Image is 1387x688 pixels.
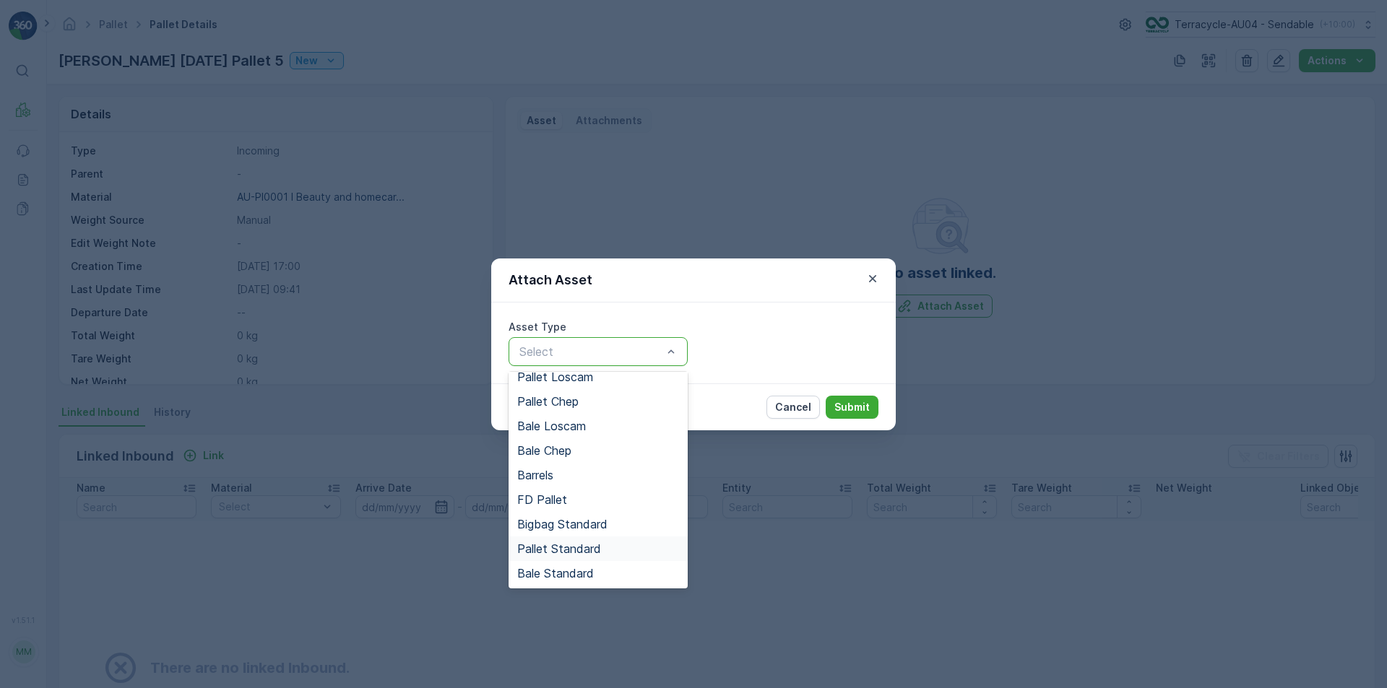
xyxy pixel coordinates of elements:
button: Cancel [766,396,820,419]
p: Cancel [775,400,811,414]
span: Pallet Standard [517,542,601,555]
span: Bale Standard [517,567,594,580]
span: Barrels [517,469,553,482]
span: Pallet Loscam [517,370,593,383]
span: Pallet Chep [517,395,579,408]
span: Bigbag Standard [517,518,608,531]
span: FD Pallet [517,493,567,506]
span: Bale Loscam [517,419,586,432]
label: Asset Type [509,321,566,333]
p: Select [519,343,662,360]
span: Bale Chep [517,444,571,457]
p: Attach Asset [509,270,592,290]
p: Submit [834,400,870,414]
button: Submit [826,396,878,419]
